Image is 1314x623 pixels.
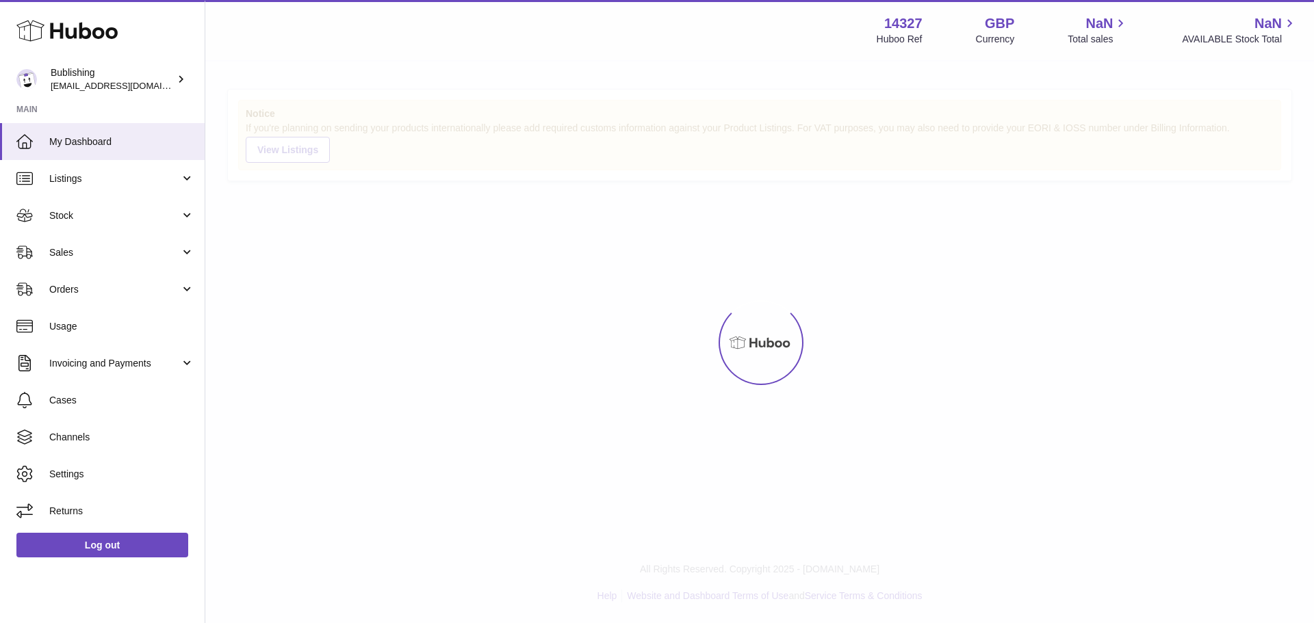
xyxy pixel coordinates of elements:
[1068,14,1129,46] a: NaN Total sales
[16,533,188,557] a: Log out
[1182,14,1298,46] a: NaN AVAILABLE Stock Total
[1182,33,1298,46] span: AVAILABLE Stock Total
[49,505,194,518] span: Returns
[49,246,180,259] span: Sales
[16,69,37,90] img: internalAdmin-14327@internal.huboo.com
[49,172,180,185] span: Listings
[49,431,194,444] span: Channels
[976,33,1015,46] div: Currency
[1068,33,1129,46] span: Total sales
[1254,14,1282,33] span: NaN
[49,357,180,370] span: Invoicing and Payments
[49,283,180,296] span: Orders
[49,135,194,148] span: My Dashboard
[49,320,194,333] span: Usage
[985,14,1014,33] strong: GBP
[884,14,923,33] strong: 14327
[1085,14,1113,33] span: NaN
[49,394,194,407] span: Cases
[51,80,201,91] span: [EMAIL_ADDRESS][DOMAIN_NAME]
[877,33,923,46] div: Huboo Ref
[49,209,180,222] span: Stock
[51,66,174,92] div: Bublishing
[49,468,194,481] span: Settings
